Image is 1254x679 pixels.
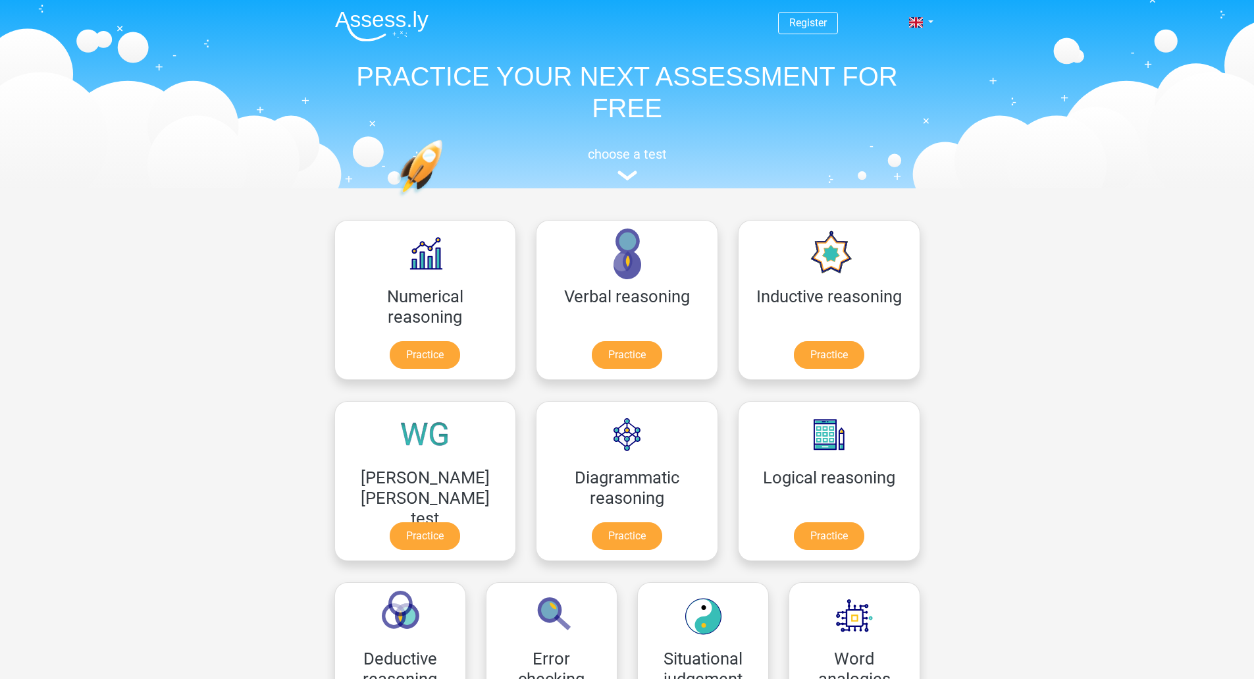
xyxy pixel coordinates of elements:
[617,171,637,180] img: assessment
[794,522,864,550] a: Practice
[390,341,460,369] a: Practice
[592,522,662,550] a: Practice
[335,11,429,41] img: Assessly
[390,522,460,550] a: Practice
[789,16,827,29] a: Register
[592,341,662,369] a: Practice
[325,146,930,181] a: choose a test
[325,146,930,162] h5: choose a test
[325,61,930,124] h1: PRACTICE YOUR NEXT ASSESSMENT FOR FREE
[794,341,864,369] a: Practice
[397,140,494,259] img: practice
